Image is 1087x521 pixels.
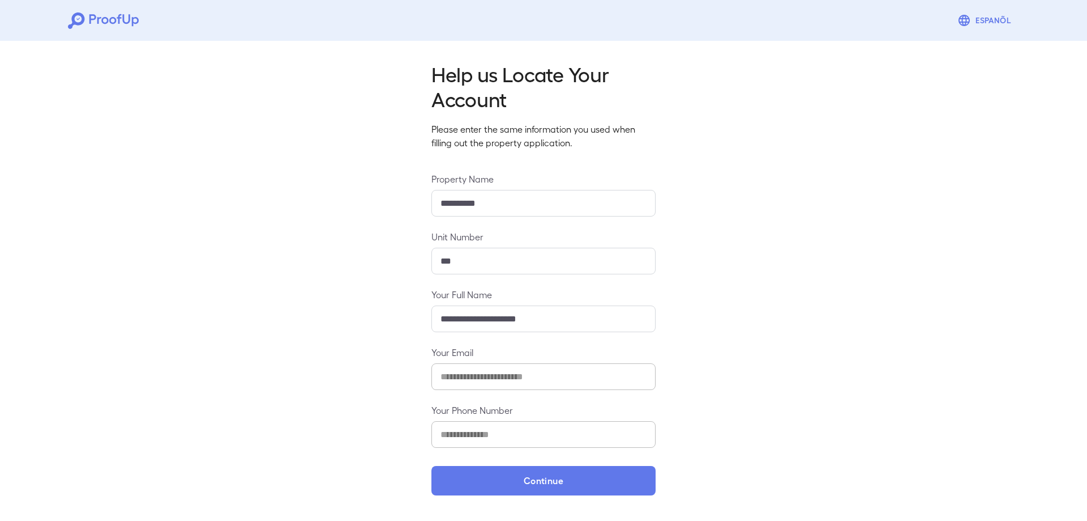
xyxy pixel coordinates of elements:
label: Your Full Name [431,288,656,301]
label: Your Email [431,346,656,359]
label: Property Name [431,172,656,185]
label: Your Phone Number [431,404,656,417]
button: Espanõl [953,9,1019,32]
p: Please enter the same information you used when filling out the property application. [431,122,656,150]
button: Continue [431,466,656,495]
h2: Help us Locate Your Account [431,61,656,111]
label: Unit Number [431,230,656,243]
